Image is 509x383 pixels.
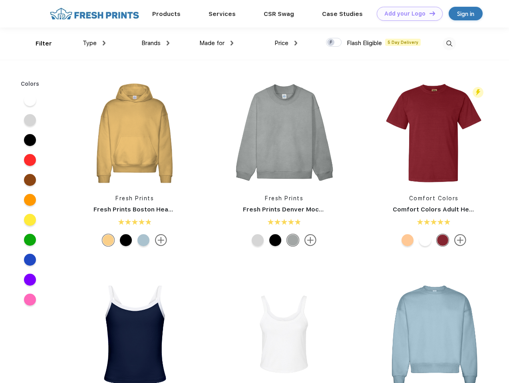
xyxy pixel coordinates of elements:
[457,9,474,18] div: Sign in
[36,39,52,48] div: Filter
[93,206,220,213] a: Fresh Prints Boston Heavyweight Hoodie
[269,234,281,246] div: Black
[115,195,154,201] a: Fresh Prints
[265,195,303,201] a: Fresh Prints
[103,41,105,45] img: dropdown.png
[385,39,421,46] span: 5 Day Delivery
[231,80,337,186] img: func=resize&h=266
[137,234,149,246] div: Slate Blue
[48,7,141,21] img: fo%20logo%202.webp
[152,10,181,18] a: Products
[287,234,299,246] div: Heathered Grey
[384,10,425,17] div: Add your Logo
[429,11,435,16] img: DT
[102,234,114,246] div: Bahama Yellow
[381,80,487,186] img: func=resize&h=266
[449,7,483,20] a: Sign in
[82,80,188,186] img: func=resize&h=266
[167,41,169,45] img: dropdown.png
[231,41,233,45] img: dropdown.png
[419,234,431,246] div: White
[83,39,97,47] span: Type
[304,234,316,246] img: more.svg
[141,39,161,47] span: Brands
[243,206,416,213] a: Fresh Prints Denver Mock Neck Heavyweight Sweatshirt
[15,80,46,88] div: Colors
[155,234,167,246] img: more.svg
[443,37,456,50] img: desktop_search.svg
[454,234,466,246] img: more.svg
[294,41,297,45] img: dropdown.png
[437,234,449,246] div: Crimson
[402,234,414,246] div: Neon Cantaloupe
[252,234,264,246] div: Ash Grey
[409,195,459,201] a: Comfort Colors
[120,234,132,246] div: Black
[347,39,382,47] span: Flash Eligible
[473,87,483,98] img: flash_active_toggle.svg
[199,39,225,47] span: Made for
[274,39,288,47] span: Price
